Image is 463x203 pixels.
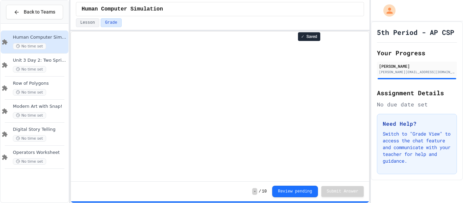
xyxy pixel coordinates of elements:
p: Switch to "Grade View" to access the chat feature and communicate with your teacher for help and ... [383,130,451,164]
span: Human Computer Simulation [82,5,163,13]
span: - [252,188,257,195]
span: Saved [306,34,317,39]
span: / [259,189,261,194]
button: Lesson [76,18,99,27]
span: No time set [13,89,46,96]
span: Unit 3 Day 2: Two Sprites Counting [13,58,67,63]
span: Submit Answer [327,189,359,194]
div: [PERSON_NAME] [379,63,455,69]
h2: Assignment Details [377,88,457,98]
span: Operators Worksheet [13,150,67,156]
h2: Your Progress [377,48,457,58]
span: Human Computer Simulation [13,35,67,40]
span: No time set [13,66,46,73]
span: No time set [13,43,46,49]
span: Back to Teams [24,8,55,16]
div: My Account [376,3,397,18]
button: Grade [101,18,122,27]
iframe: Snap! Programming Environment [71,32,369,181]
button: Back to Teams [6,5,63,19]
span: Modern Art with Snap! [13,104,67,109]
span: No time set [13,135,46,142]
h1: 5th Period - AP CSP [377,27,454,37]
span: No time set [13,158,46,165]
span: No time set [13,112,46,119]
div: No due date set [377,100,457,108]
span: 10 [262,189,267,194]
h3: Need Help? [383,120,451,128]
button: Submit Answer [321,186,364,197]
span: Row of Polygons [13,81,67,86]
div: [PERSON_NAME][EMAIL_ADDRESS][DOMAIN_NAME] [379,69,455,75]
span: ✓ [301,34,304,39]
span: Digital Story Telling [13,127,67,133]
button: Review pending [272,186,318,197]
